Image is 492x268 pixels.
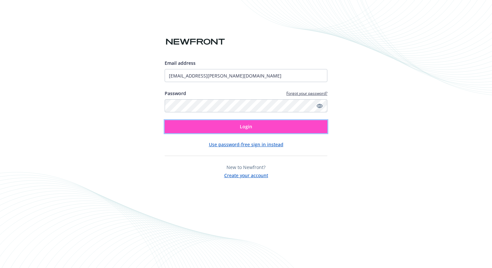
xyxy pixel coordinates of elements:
span: Login [240,123,252,130]
label: Password [165,90,186,97]
a: Show password [316,102,323,110]
button: Login [165,120,327,133]
img: Newfront logo [165,36,226,48]
input: Enter your password [165,99,327,112]
span: Email address [165,60,196,66]
input: Enter your email [165,69,327,82]
button: Create your account [224,171,268,179]
span: New to Newfront? [226,164,266,170]
button: Use password-free sign in instead [209,141,283,148]
a: Forgot your password? [286,91,327,96]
